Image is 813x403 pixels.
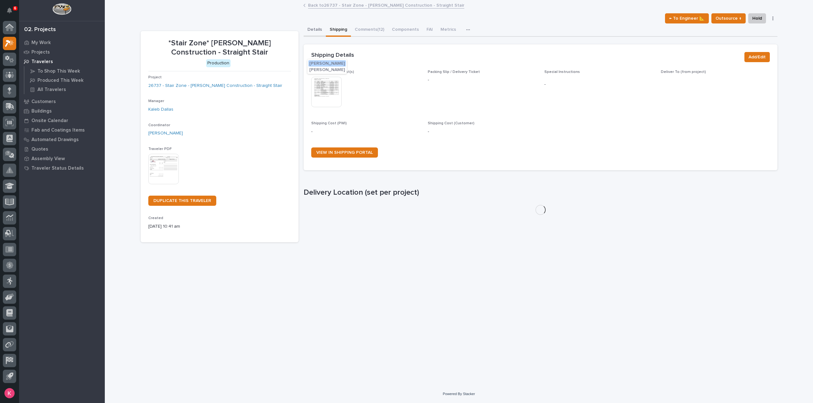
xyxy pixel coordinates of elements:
[326,23,351,37] button: Shipping
[316,150,373,155] span: VIEW IN SHIPPING PORTAL
[311,147,378,158] a: VIEW IN SHIPPING PORTAL
[309,61,345,66] span: [PERSON_NAME]
[148,196,216,206] a: DUPLICATE THIS TRAVELER
[148,130,183,137] a: [PERSON_NAME]
[311,128,420,135] p: -
[31,40,51,46] p: My Work
[3,387,16,400] button: users-avatar
[311,121,347,125] span: Shipping Cost (PWI)
[148,82,282,89] a: 26737 - Stair Zone - [PERSON_NAME] Construction - Straight Stair
[304,188,777,197] h1: Delivery Location (set per project)
[308,1,464,9] a: Back to26737 - Stair Zone - [PERSON_NAME] Construction - Straight Stair
[19,47,105,57] a: Projects
[749,53,766,61] span: Add/Edit
[744,52,770,62] button: Add/Edit
[308,60,346,67] button: [PERSON_NAME]
[752,15,762,22] span: Hold
[37,87,66,93] p: All Travelers
[19,106,105,116] a: Buildings
[8,8,16,18] div: Notifications6
[716,15,742,22] span: Outsource ↑
[428,121,474,125] span: Shipping Cost (Customer)
[31,99,56,105] p: Customers
[148,216,163,220] span: Created
[711,13,746,23] button: Outsource ↑
[19,125,105,135] a: Fab and Coatings Items
[148,75,162,79] span: Project
[52,3,71,15] img: Workspace Logo
[206,59,231,67] div: Production
[24,26,56,33] div: 02. Projects
[24,67,105,75] a: To Shop This Week
[19,38,105,47] a: My Work
[311,52,354,59] h2: Shipping Details
[31,127,85,133] p: Fab and Coatings Items
[153,198,211,203] span: DUPLICATE THIS TRAVELER
[665,13,709,23] button: ← To Engineer 📐
[31,156,65,162] p: Assembly View
[423,23,437,37] button: FAI
[544,70,580,74] span: Special Instructions
[428,70,480,74] span: Packing Slip / Delivery Ticket
[148,99,164,103] span: Manager
[31,137,79,143] p: Automated Drawings
[148,123,170,127] span: Coordinator
[37,78,84,83] p: Produced This Week
[19,154,105,163] a: Assembly View
[148,147,172,151] span: Traveler PDF
[661,70,706,74] span: Deliver To (from project)
[19,116,105,125] a: Onsite Calendar
[437,23,460,37] button: Metrics
[148,106,173,113] a: Kaleb Dallas
[31,146,48,152] p: Quotes
[428,128,537,135] p: -
[31,108,52,114] p: Buildings
[428,77,537,83] p: -
[148,223,291,230] p: [DATE] 10:41 am
[19,57,105,66] a: Travelers
[669,15,705,22] span: ← To Engineer 📐
[14,6,16,10] p: 6
[24,85,105,94] a: All Travelers
[37,68,80,74] p: To Shop This Week
[19,144,105,154] a: Quotes
[304,23,326,37] button: Details
[19,135,105,144] a: Automated Drawings
[19,163,105,173] a: Traveler Status Details
[24,76,105,85] a: Produced This Week
[3,4,16,17] button: Notifications
[19,97,105,106] a: Customers
[31,49,50,55] p: Projects
[748,13,766,23] button: Hold
[148,39,291,57] p: *Stair Zone* [PERSON_NAME] Construction - Straight Stair
[544,81,653,88] p: -
[309,68,345,72] span: [PERSON_NAME]
[351,23,388,37] button: Comments (12)
[388,23,423,37] button: Components
[31,118,68,124] p: Onsite Calendar
[443,392,475,396] a: Powered By Stacker
[308,67,346,73] button: [PERSON_NAME]
[31,59,53,65] p: Travelers
[31,166,84,171] p: Traveler Status Details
